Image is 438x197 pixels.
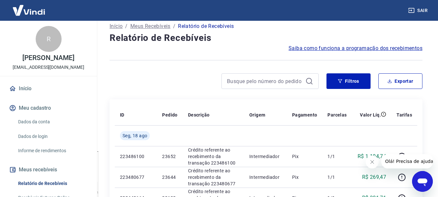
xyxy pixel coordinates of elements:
[162,112,177,118] p: Pedido
[249,112,265,118] p: Origem
[227,76,303,86] input: Busque pelo número do pedido
[10,10,16,16] img: logo_orange.svg
[358,153,386,160] p: R$ 1.194,74
[68,38,74,43] img: tab_keywords_by_traffic_grey.svg
[327,112,347,118] p: Parcelas
[34,38,50,43] div: Domínio
[249,153,282,160] p: Intermediador
[8,101,89,115] button: Meu cadastro
[360,112,381,118] p: Valor Líq.
[76,38,104,43] div: Palavras-chave
[173,22,175,30] p: /
[292,174,317,180] p: Pix
[120,153,152,160] p: 223486100
[378,73,422,89] button: Exportar
[188,147,239,166] p: Crédito referente ao recebimento da transação 223486100
[381,154,433,168] iframe: Mensagem da empresa
[162,153,177,160] p: 23652
[249,174,282,180] p: Intermediador
[362,173,386,181] p: R$ 269,47
[407,5,430,17] button: Sair
[8,163,89,177] button: Meus recebíveis
[130,22,171,30] a: Meus Recebíveis
[188,167,239,187] p: Crédito referente ao recebimento da transação 223480677
[17,17,93,22] div: [PERSON_NAME]: [DOMAIN_NAME]
[36,26,62,52] div: R
[16,177,89,190] a: Relatório de Recebíveis
[13,64,84,71] p: [EMAIL_ADDRESS][DOMAIN_NAME]
[4,5,54,10] span: Olá! Precisa de ajuda?
[327,153,347,160] p: 1/1
[397,112,412,118] p: Tarifas
[110,22,123,30] a: Início
[188,112,210,118] p: Descrição
[125,22,127,30] p: /
[326,73,371,89] button: Filtros
[16,130,89,143] a: Dados de login
[10,17,16,22] img: website_grey.svg
[16,115,89,129] a: Dados da conta
[366,155,379,168] iframe: Fechar mensagem
[123,132,147,139] span: Seg, 18 ago
[120,174,152,180] p: 223480677
[289,44,422,52] a: Saiba como funciona a programação dos recebimentos
[162,174,177,180] p: 23644
[327,174,347,180] p: 1/1
[120,112,124,118] p: ID
[178,22,234,30] p: Relatório de Recebíveis
[8,81,89,96] a: Início
[292,112,317,118] p: Pagamento
[18,10,32,16] div: v 4.0.25
[16,144,89,157] a: Informe de rendimentos
[292,153,317,160] p: Pix
[22,55,74,61] p: [PERSON_NAME]
[27,38,32,43] img: tab_domain_overview_orange.svg
[8,0,50,20] img: Vindi
[110,31,422,44] h4: Relatório de Recebíveis
[412,171,433,192] iframe: Botão para abrir a janela de mensagens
